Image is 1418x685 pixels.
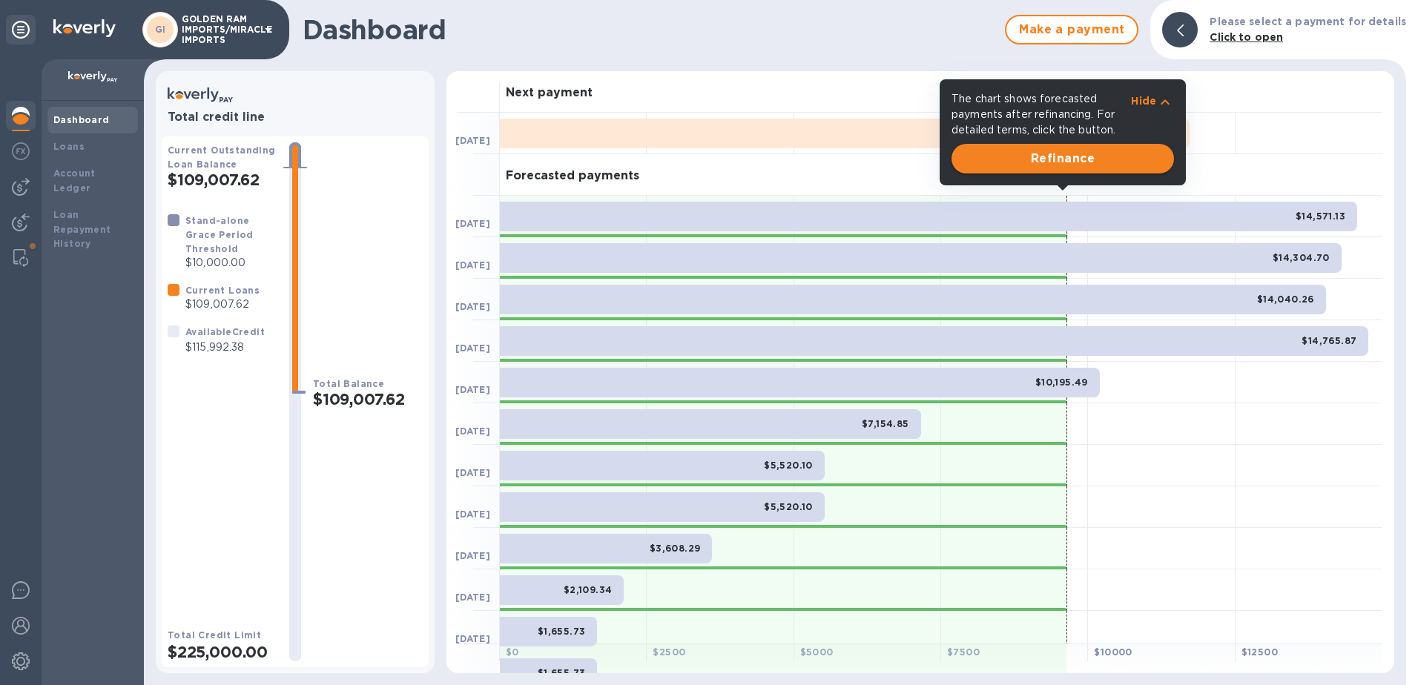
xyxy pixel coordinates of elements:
[963,150,1162,168] span: Refinance
[1131,93,1156,108] p: Hide
[650,543,701,554] b: $3,608.29
[182,14,256,45] p: GOLDEN RAM IMPORTS/MIRACLE IMPORTS
[862,418,909,429] b: $7,154.85
[155,24,166,35] b: GI
[1018,21,1125,39] span: Make a payment
[455,633,490,644] b: [DATE]
[185,285,260,296] b: Current Loans
[1210,31,1283,43] b: Click to open
[12,142,30,160] img: Foreign exchange
[1210,16,1406,27] b: Please select a payment for details
[455,259,490,271] b: [DATE]
[53,141,85,152] b: Loans
[455,301,490,312] b: [DATE]
[6,15,36,44] div: Unpin categories
[53,168,96,193] b: Account Ledger
[168,145,276,170] b: Current Outstanding Loan Balance
[1296,211,1345,222] b: $14,571.13
[455,218,490,229] b: [DATE]
[168,629,261,641] b: Total Credit Limit
[952,144,1174,173] button: Refinance
[764,501,813,512] b: $5,520.10
[764,460,813,471] b: $5,520.10
[455,592,490,603] b: [DATE]
[168,171,277,189] h2: $109,007.62
[506,86,593,100] h3: Next payment
[952,91,1131,138] p: The chart shows forecasted payments after refinancing. For detailed terms, click the button.
[1241,646,1278,658] b: $ 12500
[455,550,490,561] b: [DATE]
[313,378,384,389] b: Total Balance
[1005,15,1138,44] button: Make a payment
[1094,646,1132,658] b: $ 10000
[1302,335,1356,346] b: $14,765.87
[303,14,997,45] h1: Dashboard
[168,643,277,661] h2: $225,000.00
[455,135,490,146] b: [DATE]
[185,255,277,271] p: $10,000.00
[53,19,116,37] img: Logo
[185,340,265,355] p: $115,992.38
[455,426,490,437] b: [DATE]
[53,114,110,125] b: Dashboard
[538,667,586,678] b: $1,655.73
[455,509,490,520] b: [DATE]
[1273,252,1330,263] b: $14,304.70
[185,215,254,254] b: Stand-alone Grace Period Threshold
[1257,294,1314,305] b: $14,040.26
[538,626,586,637] b: $1,655.73
[455,467,490,478] b: [DATE]
[455,342,490,354] b: [DATE]
[455,384,490,395] b: [DATE]
[506,169,639,183] h3: Forecasted payments
[313,390,423,408] h2: $109,007.62
[185,326,265,337] b: Available Credit
[185,297,260,312] p: $109,007.62
[168,110,423,125] h3: Total credit line
[1131,93,1174,108] button: Hide
[564,584,613,595] b: $2,109.34
[53,209,111,250] b: Loan Repayment History
[1035,377,1088,388] b: $10,195.49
